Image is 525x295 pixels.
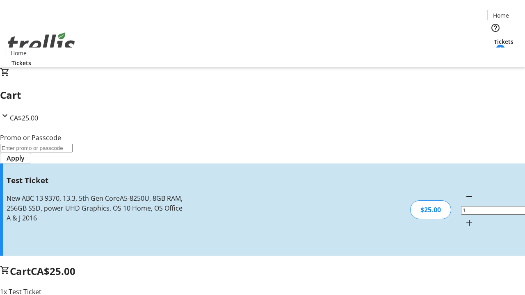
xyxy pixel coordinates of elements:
[461,188,477,205] button: Decrement by one
[7,175,186,186] h3: Test Ticket
[7,153,25,163] span: Apply
[487,46,504,62] button: Cart
[11,59,31,67] span: Tickets
[11,49,27,57] span: Home
[494,37,514,46] span: Tickets
[461,215,477,231] button: Increment by one
[5,23,78,64] img: Orient E2E Organization Nbk93mkP23's Logo
[10,113,38,123] span: CA$25.00
[488,11,514,20] a: Home
[487,37,520,46] a: Tickets
[5,59,38,67] a: Tickets
[7,193,186,223] div: New ABC 13 9370, 13.3, 5th Gen CoreA5-8250U, 8GB RAM, 256GB SSD, power UHD Graphics, OS 10 Home, ...
[5,49,32,57] a: Home
[487,20,504,36] button: Help
[410,200,451,219] div: $25.00
[31,264,75,278] span: CA$25.00
[493,11,509,20] span: Home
